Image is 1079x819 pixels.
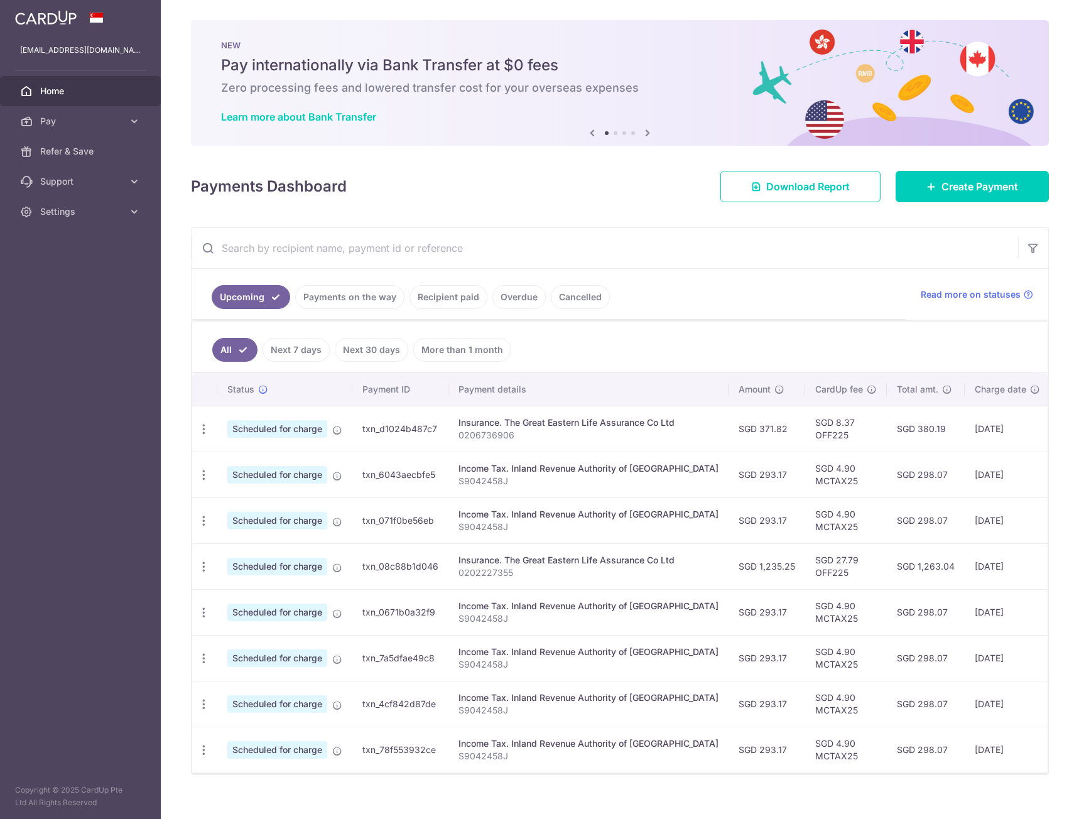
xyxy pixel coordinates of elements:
td: txn_78f553932ce [352,727,448,773]
td: SGD 4.90 MCTAX25 [805,589,887,635]
span: Charge date [975,383,1026,396]
td: SGD 4.90 MCTAX25 [805,635,887,681]
a: Recipient paid [409,285,487,309]
a: Create Payment [896,171,1049,202]
span: Scheduled for charge [227,649,327,667]
span: Total amt. [897,383,938,396]
input: Search by recipient name, payment id or reference [192,228,1018,268]
p: S9042458J [458,658,718,671]
p: [EMAIL_ADDRESS][DOMAIN_NAME] [20,44,141,57]
td: SGD 371.82 [729,406,805,452]
td: [DATE] [965,727,1050,773]
span: Read more on statuses [921,288,1021,301]
td: SGD 4.90 MCTAX25 [805,727,887,773]
td: SGD 380.19 [887,406,965,452]
td: txn_0671b0a32f9 [352,589,448,635]
td: [DATE] [965,543,1050,589]
span: CardUp fee [815,383,863,396]
h6: Zero processing fees and lowered transfer cost for your overseas expenses [221,80,1019,95]
h5: Pay internationally via Bank Transfer at $0 fees [221,55,1019,75]
span: Pay [40,115,123,127]
td: SGD 298.07 [887,681,965,727]
td: SGD 293.17 [729,727,805,773]
div: Income Tax. Inland Revenue Authority of [GEOGRAPHIC_DATA] [458,737,718,750]
span: Home [40,85,123,97]
span: Status [227,383,254,396]
td: txn_4cf842d87de [352,681,448,727]
span: Scheduled for charge [227,558,327,575]
div: Income Tax. Inland Revenue Authority of [GEOGRAPHIC_DATA] [458,508,718,521]
td: SGD 293.17 [729,452,805,497]
p: S9042458J [458,521,718,533]
td: SGD 293.17 [729,681,805,727]
span: Support [40,175,123,188]
img: CardUp [15,10,77,25]
span: Create Payment [941,179,1018,194]
a: Payments on the way [295,285,404,309]
td: SGD 1,263.04 [887,543,965,589]
td: SGD 293.17 [729,497,805,543]
a: Download Report [720,171,881,202]
span: Amount [739,383,771,396]
span: Settings [40,205,123,218]
td: [DATE] [965,452,1050,497]
td: txn_d1024b487c7 [352,406,448,452]
p: NEW [221,40,1019,50]
div: Income Tax. Inland Revenue Authority of [GEOGRAPHIC_DATA] [458,600,718,612]
td: SGD 4.90 MCTAX25 [805,681,887,727]
div: Income Tax. Inland Revenue Authority of [GEOGRAPHIC_DATA] [458,462,718,475]
td: SGD 298.07 [887,497,965,543]
span: Scheduled for charge [227,466,327,484]
span: Refer & Save [40,145,123,158]
a: Learn more about Bank Transfer [221,111,376,123]
img: Bank transfer banner [191,20,1049,146]
td: SGD 298.07 [887,727,965,773]
span: Download Report [766,179,850,194]
td: SGD 298.07 [887,635,965,681]
a: Upcoming [212,285,290,309]
p: 0206736906 [458,429,718,442]
span: Scheduled for charge [227,512,327,529]
td: [DATE] [965,635,1050,681]
div: Insurance. The Great Eastern Life Assurance Co Ltd [458,416,718,429]
th: Payment details [448,373,729,406]
td: [DATE] [965,497,1050,543]
span: Scheduled for charge [227,741,327,759]
td: SGD 4.90 MCTAX25 [805,452,887,497]
td: SGD 1,235.25 [729,543,805,589]
td: SGD 27.79 OFF225 [805,543,887,589]
td: txn_6043aecbfe5 [352,452,448,497]
td: SGD 4.90 MCTAX25 [805,497,887,543]
a: More than 1 month [413,338,511,362]
div: Insurance. The Great Eastern Life Assurance Co Ltd [458,554,718,567]
th: Payment ID [352,373,448,406]
td: txn_7a5dfae49c8 [352,635,448,681]
p: S9042458J [458,612,718,625]
td: txn_071f0be56eb [352,497,448,543]
td: SGD 293.17 [729,589,805,635]
td: [DATE] [965,589,1050,635]
div: Income Tax. Inland Revenue Authority of [GEOGRAPHIC_DATA] [458,646,718,658]
span: Scheduled for charge [227,420,327,438]
span: Scheduled for charge [227,604,327,621]
td: SGD 298.07 [887,452,965,497]
td: txn_08c88b1d046 [352,543,448,589]
p: 0202227355 [458,567,718,579]
p: S9042458J [458,750,718,762]
td: SGD 8.37 OFF225 [805,406,887,452]
a: All [212,338,258,362]
a: Read more on statuses [921,288,1033,301]
h4: Payments Dashboard [191,175,347,198]
span: Scheduled for charge [227,695,327,713]
td: [DATE] [965,681,1050,727]
td: SGD 293.17 [729,635,805,681]
td: SGD 298.07 [887,589,965,635]
a: Cancelled [551,285,610,309]
div: Income Tax. Inland Revenue Authority of [GEOGRAPHIC_DATA] [458,692,718,704]
a: Overdue [492,285,546,309]
a: Next 30 days [335,338,408,362]
a: Next 7 days [263,338,330,362]
p: S9042458J [458,475,718,487]
td: [DATE] [965,406,1050,452]
p: S9042458J [458,704,718,717]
